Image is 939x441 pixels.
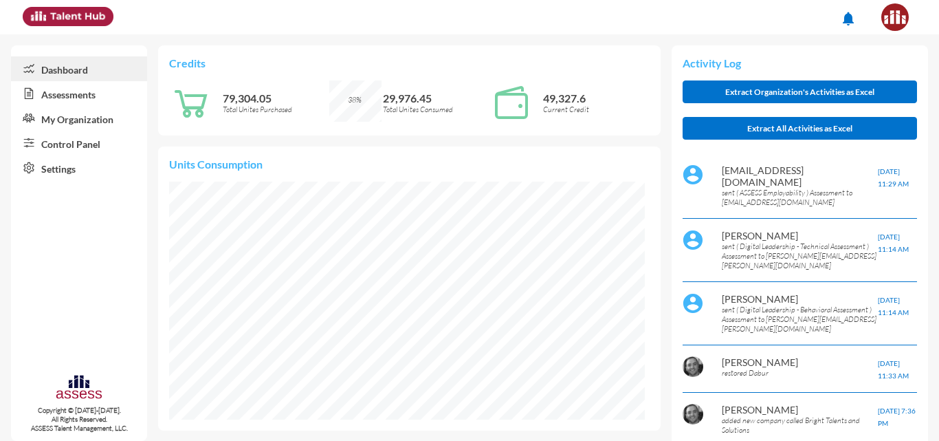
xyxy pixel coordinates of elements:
p: Copyright © [DATE]-[DATE]. All Rights Reserved. ASSESS Talent Management, LLC. [11,406,147,433]
p: Total Unites Consumed [383,105,489,114]
span: [DATE] 7:36 PM [878,407,916,427]
p: added new company called Bright Talents and Solutions [722,416,878,435]
a: Assessments [11,81,147,106]
p: Units Consumption [169,158,649,171]
img: default%20profile%20image.svg [683,164,703,185]
p: [EMAIL_ADDRESS][DOMAIN_NAME] [722,164,878,188]
p: 49,327.6 [543,92,650,105]
p: Activity Log [683,56,917,69]
img: default%20profile%20image.svg [683,230,703,250]
mat-icon: notifications [840,10,857,27]
span: [DATE] 11:14 AM [878,233,909,253]
a: Settings [11,155,147,180]
img: AOh14GigaHH8sHFAKTalDol_Rto9g2wtRCd5DeEZ-VfX2Q [683,404,703,424]
p: [PERSON_NAME] [722,356,878,368]
p: [PERSON_NAME] [722,404,878,416]
span: [DATE] 11:33 AM [878,359,909,380]
img: assesscompany-logo.png [55,374,102,403]
img: AOh14GigaHH8sHFAKTalDol_Rto9g2wtRCd5DeEZ-VfX2Q [683,356,703,377]
button: Extract All Activities as Excel [683,117,917,140]
a: My Organization [11,106,147,131]
a: Dashboard [11,56,147,81]
p: Current Credit [543,105,650,114]
p: restored Dabur [722,368,878,378]
p: Credits [169,56,649,69]
p: sent ( Digital Leadership - Behavioral Assessment ) Assessment to [PERSON_NAME][EMAIL_ADDRESS][PE... [722,305,878,334]
p: [PERSON_NAME] [722,230,878,241]
span: 38% [348,95,362,105]
p: 79,304.05 [223,92,329,105]
p: sent ( ASSESS Employability ) Assessment to [EMAIL_ADDRESS][DOMAIN_NAME] [722,188,878,207]
p: 29,976.45 [383,92,489,105]
a: Control Panel [11,131,147,155]
button: Extract Organization's Activities as Excel [683,80,917,103]
span: [DATE] 11:14 AM [878,296,909,316]
p: Total Unites Purchased [223,105,329,114]
p: [PERSON_NAME] [722,293,878,305]
p: sent ( Digital Leadership - Technical Assessment ) Assessment to [PERSON_NAME][EMAIL_ADDRESS][PER... [722,241,878,270]
span: [DATE] 11:29 AM [878,167,909,188]
img: default%20profile%20image.svg [683,293,703,314]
